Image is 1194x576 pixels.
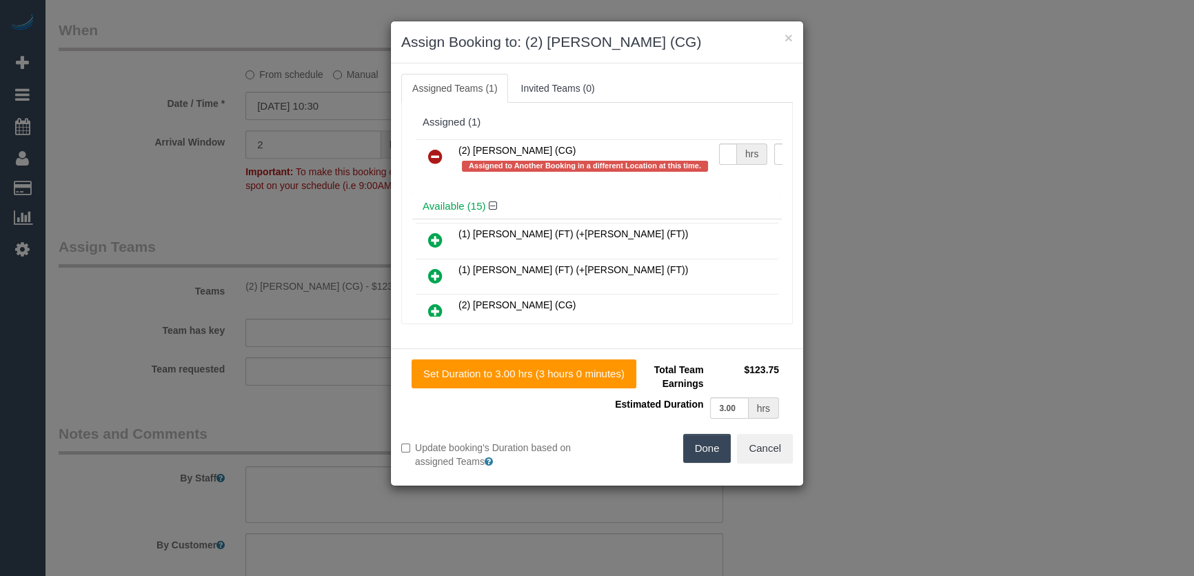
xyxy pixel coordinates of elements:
[509,74,605,103] a: Invited Teams (0)
[401,32,793,52] h3: Assign Booking to: (2) [PERSON_NAME] (CG)
[458,264,688,275] span: (1) [PERSON_NAME] (FT) (+[PERSON_NAME] (FT))
[785,30,793,45] button: ×
[737,434,793,463] button: Cancel
[607,359,707,394] td: Total Team Earnings
[615,399,703,410] span: Estimated Duration
[458,145,576,156] span: (2) [PERSON_NAME] (CG)
[423,201,771,212] h4: Available (15)
[401,441,587,468] label: Update booking's Duration based on assigned Teams
[683,434,731,463] button: Done
[423,117,771,128] div: Assigned (1)
[737,143,767,165] div: hrs
[707,359,782,394] td: $123.75
[412,359,636,388] button: Set Duration to 3.00 hrs (3 hours 0 minutes)
[749,397,779,419] div: hrs
[462,161,708,172] span: Assigned to Another Booking in a different Location at this time.
[458,228,688,239] span: (1) [PERSON_NAME] (FT) (+[PERSON_NAME] (FT))
[401,74,508,103] a: Assigned Teams (1)
[458,299,576,310] span: (2) [PERSON_NAME] (CG)
[401,444,410,453] input: Update booking's Duration based on assigned Teams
